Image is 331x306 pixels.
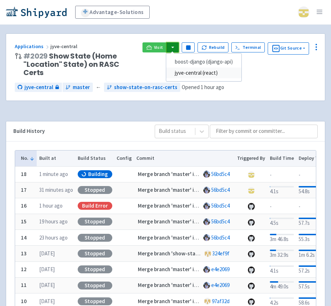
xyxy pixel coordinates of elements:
div: Stopped [78,265,112,273]
strong: Merge branch 'master' into show-state-on-rasc-certs [138,298,267,305]
b: 18 [21,171,27,177]
a: 56bd5c4 [211,234,230,241]
a: Terminal [231,42,265,52]
button: Rebuild [198,42,228,52]
strong: Merge branch 'master' into show-state-on-rasc-certs [138,202,267,209]
div: 4m 49.0s [270,280,294,291]
time: 1 minute ago [39,171,68,177]
a: 324ef9f [212,250,230,257]
div: 55.3s [299,232,327,244]
span: jyve-central [24,83,53,92]
time: 23 hours ago [39,234,68,241]
a: 56bd5c4 [211,186,230,193]
strong: Merge branch 'master' into show-state-on-rasc-certs [138,171,267,177]
span: Visit [154,45,163,50]
time: [DATE] [39,266,55,273]
div: 4.1s [270,185,294,196]
div: 57.5s [299,280,327,291]
span: show-state-on-rasc-certs [114,83,177,92]
time: [DATE] [39,250,55,257]
a: boost-django (django-api) [166,56,241,68]
a: e4e2069 [211,282,230,288]
div: Stopped [78,297,112,305]
b: 17 [21,186,27,193]
time: 19 hours ago [39,218,68,225]
th: Build Status [75,150,114,166]
th: Built at [37,150,75,166]
div: 54.8s [299,185,327,196]
img: Shipyard logo [6,6,67,18]
a: Visit [142,42,167,52]
span: Show State (Home "Location" State) on RASC Certs [23,52,137,77]
div: 3m 46.8s [270,232,294,244]
b: 15 [21,218,27,225]
time: [DATE] [39,282,55,288]
strong: Merge branch 'master' into show-state-on-rasc-certs [138,282,267,288]
button: No. [21,154,35,162]
a: Advantage-Solutions [75,6,150,19]
span: master [73,83,90,92]
a: jyve-central [15,83,62,92]
div: Build History [13,127,143,135]
div: 57.2s [299,264,327,275]
time: 1 hour ago [201,84,224,91]
b: 10 [21,298,27,305]
div: Stopped [78,234,112,242]
div: 3m 32.9s [270,248,294,259]
a: jyve-central (react) [166,68,241,79]
a: 97af32d [212,298,230,305]
time: 31 minutes ago [39,186,73,193]
span: Building [88,171,108,178]
strong: Merge branch 'master' into show-state-on-rasc-certs [138,186,267,193]
a: Applications [15,43,50,50]
button: Git Source [268,42,309,55]
b: 12 [21,266,27,273]
a: show-state-on-rasc-certs [104,83,180,92]
a: master [63,83,93,92]
th: Config [114,150,134,166]
div: 4.5s [270,216,294,227]
strong: Merge branch 'master' into show-state-on-rasc-certs [138,234,267,241]
a: 56bd5c4 [211,202,230,209]
div: Stopped [78,250,112,258]
b: 13 [21,250,27,257]
input: Filter by commit or committer... [210,125,318,138]
th: Build Time [268,150,296,166]
div: 4.1s [270,264,294,275]
strong: Merge branch 'master' into show-state-on-rasc-certs [138,218,267,225]
span: Opened [182,84,224,91]
time: [DATE] [39,298,55,305]
button: Pause [182,42,195,52]
span: jyve-central [50,43,78,50]
a: 56bd5c4 [211,171,230,177]
a: e4e2069 [211,266,230,273]
div: Build Error [78,202,112,210]
b: 14 [21,234,27,241]
div: 57.7s [299,216,327,227]
div: - [299,201,327,211]
a: 56bd5c4 [211,218,230,225]
time: 1 hour ago [39,202,63,209]
div: - [270,201,294,211]
div: - [299,170,327,179]
strong: Merge branch 'master' into show-state-on-rasc-certs [138,266,267,273]
div: Stopped [78,218,112,226]
div: Stopped [78,186,112,194]
th: Commit [134,150,235,166]
b: 16 [21,202,27,209]
div: Stopped [78,282,112,289]
b: 11 [21,282,27,288]
th: Deploy Time [296,150,329,166]
span: ← [96,83,101,92]
div: 1m 6.2s [299,248,327,259]
a: #2029 [23,51,47,61]
div: - [270,170,294,179]
th: Triggered By [235,150,268,166]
